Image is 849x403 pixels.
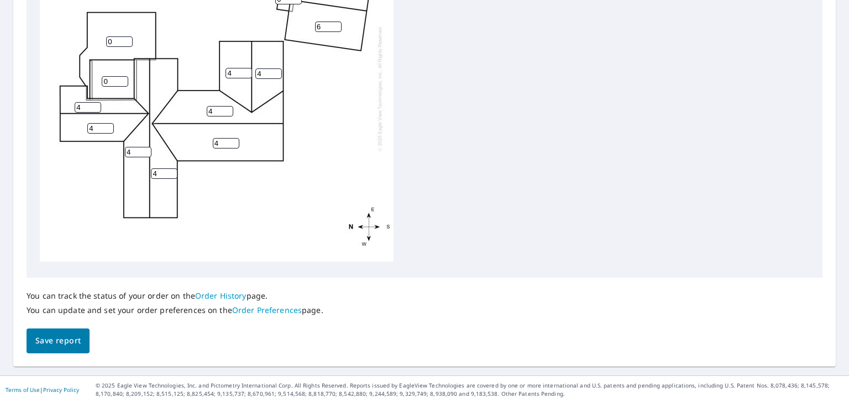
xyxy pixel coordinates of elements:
a: Privacy Policy [43,386,79,394]
a: Order History [195,290,247,301]
a: Order Preferences [232,305,302,315]
p: | [6,386,79,393]
a: Terms of Use [6,386,40,394]
span: Save report [35,334,81,348]
p: You can update and set your order preferences on the page. [27,305,323,315]
p: © 2025 Eagle View Technologies, Inc. and Pictometry International Corp. All Rights Reserved. Repo... [96,381,843,398]
p: You can track the status of your order on the page. [27,291,323,301]
button: Save report [27,328,90,353]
